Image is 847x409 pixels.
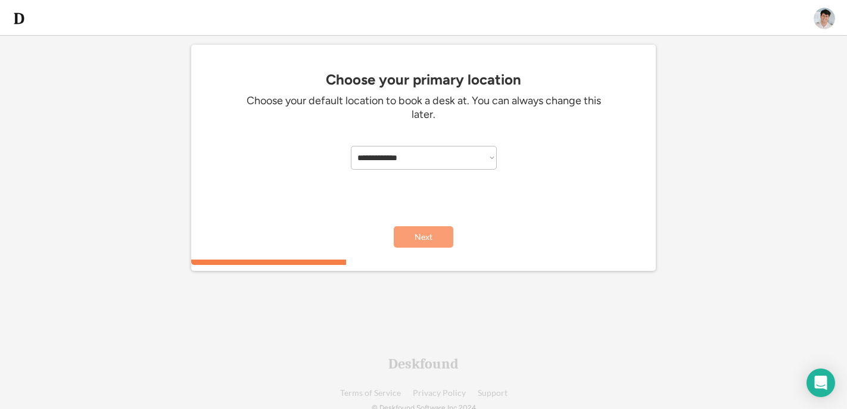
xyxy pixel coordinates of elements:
[478,389,507,398] a: Support
[245,94,602,122] div: Choose your default location to book a desk at. You can always change this later.
[806,369,835,397] div: Open Intercom Messenger
[194,260,658,265] div: 33.3333333333333%
[394,226,453,248] button: Next
[388,357,459,371] div: Deskfound
[197,71,650,88] div: Choose your primary location
[12,11,26,26] img: d-whitebg.png
[814,8,835,29] img: ACg8ocLOMop72YR9DrwGsqwqv_NnhDv1T7II6up1EKFA_8r9on2csFM=s96-c
[413,389,466,398] a: Privacy Policy
[340,389,401,398] a: Terms of Service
